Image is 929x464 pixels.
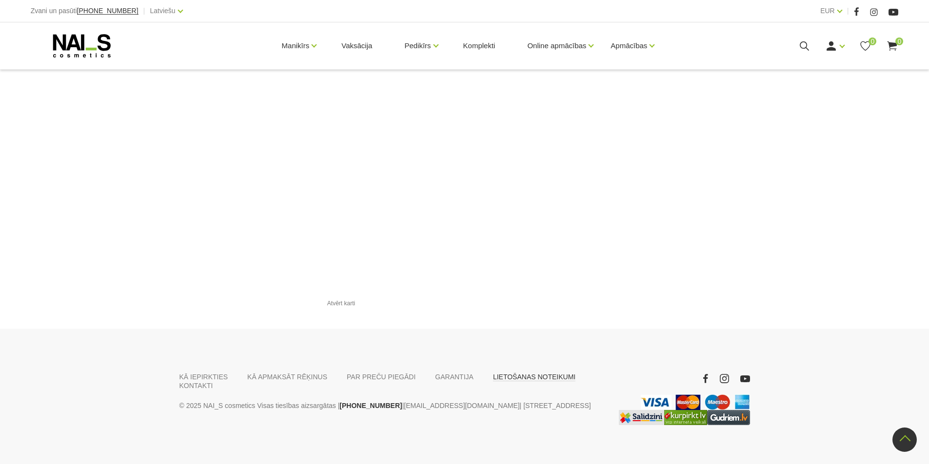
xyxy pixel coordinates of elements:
a: LIETOŠANAS NOTEIKUMI [493,372,575,381]
a: [PHONE_NUMBER] [339,400,402,411]
a: 0 [886,40,898,52]
a: GARANTIJA [435,372,474,381]
span: | [143,5,145,17]
p: © 2025 NAI_S cosmetics Visas tiesības aizsargātas | | | [STREET_ADDRESS] [179,400,604,411]
a: Online apmācības [527,26,586,65]
a: Komplekti [455,22,503,69]
a: Manikīrs [282,26,310,65]
a: [PHONE_NUMBER] [77,7,138,15]
a: KONTAKTI [179,381,213,390]
a: Pedikīrs [404,26,431,65]
span: 0 [869,37,876,45]
img: Labākā cena interneta veikalos - Samsung, Cena, iPhone, Mobilie telefoni [619,410,664,425]
a: PAR PREČU PIEGĀDI [347,372,415,381]
div: Zvani un pasūti [31,5,138,17]
a: KĀ IEPIRKTIES [179,372,228,381]
a: Vaksācija [334,22,380,69]
span: | [847,5,849,17]
img: Lielākais Latvijas interneta veikalu preču meklētājs [664,410,707,425]
a: Apmācības [611,26,647,65]
a: 0 [859,40,871,52]
a: KĀ APMAKSĀT RĒĶINUS [247,372,327,381]
img: www.gudriem.lv/veikali/lv [707,410,750,425]
a: EUR [820,5,835,17]
a: https://www.gudriem.lv/veikali/lv [707,410,750,425]
a: Atvērt karti [327,297,355,309]
a: [EMAIL_ADDRESS][DOMAIN_NAME] [404,400,519,411]
span: 0 [895,37,903,45]
a: Latviešu [150,5,176,17]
